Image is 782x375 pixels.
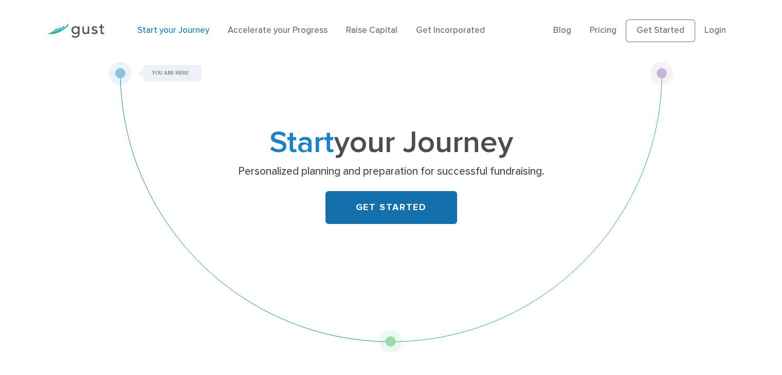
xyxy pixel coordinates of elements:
span: Start [269,124,334,161]
h1: your Journey [188,129,594,157]
a: Get Incorporated [416,25,485,35]
a: Accelerate your Progress [228,25,328,35]
a: Pricing [590,25,616,35]
img: Gust Logo [47,24,104,38]
a: Login [704,25,726,35]
a: Get Started [626,20,695,42]
a: Start your Journey [137,25,209,35]
a: GET STARTED [325,191,457,224]
a: Raise Capital [346,25,397,35]
a: Blog [553,25,571,35]
p: Personalized planning and preparation for successful fundraising. [192,164,590,179]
